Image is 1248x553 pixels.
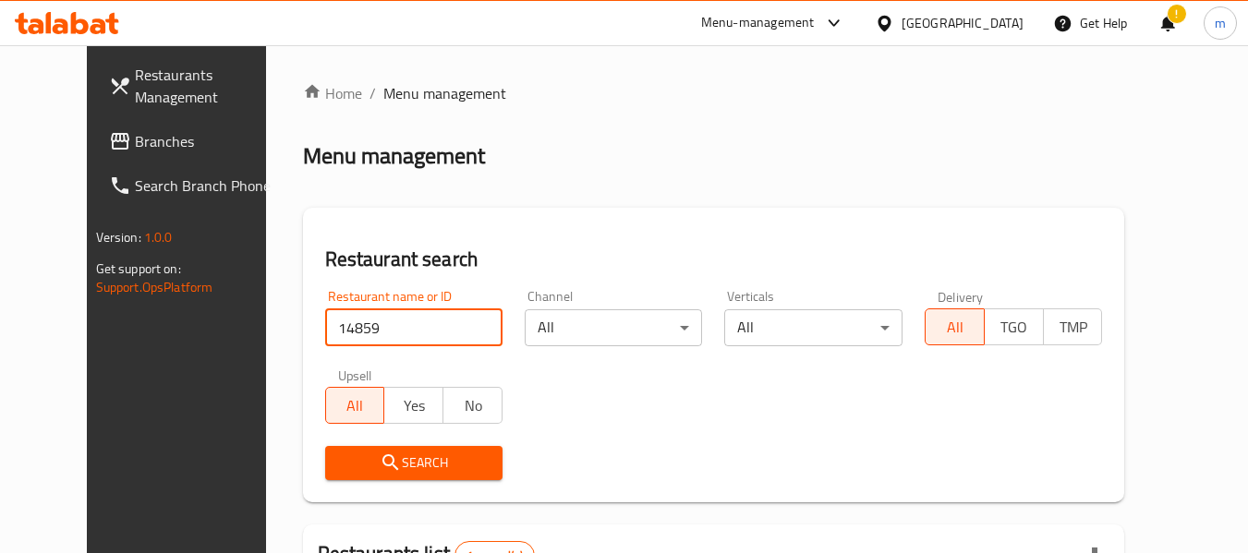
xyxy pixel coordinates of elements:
input: Search for restaurant name or ID.. [325,309,503,346]
button: Yes [383,387,443,424]
span: All [933,314,977,341]
a: Support.OpsPlatform [96,275,213,299]
button: All [925,308,985,345]
span: Branches [135,130,281,152]
span: Menu management [383,82,506,104]
span: Restaurants Management [135,64,281,108]
div: All [525,309,702,346]
button: No [442,387,503,424]
span: Search Branch Phone [135,174,281,197]
button: TMP [1043,308,1103,345]
button: Search [325,446,503,480]
label: Delivery [938,290,984,303]
div: [GEOGRAPHIC_DATA] [902,13,1024,33]
span: No [451,392,495,419]
h2: Restaurant search [325,246,1103,273]
a: Home [303,82,362,104]
h2: Menu management [303,141,485,171]
button: All [325,387,385,424]
span: 1.0.0 [144,225,173,249]
a: Branches [94,119,296,163]
div: Menu-management [701,12,815,34]
span: Search [340,451,488,475]
span: Version: [96,225,141,249]
nav: breadcrumb [303,82,1125,104]
a: Restaurants Management [94,53,296,119]
li: / [370,82,376,104]
span: Get support on: [96,257,181,281]
div: All [724,309,902,346]
span: Yes [392,392,436,419]
span: TMP [1051,314,1096,341]
button: TGO [984,308,1044,345]
span: TGO [992,314,1036,341]
span: m [1215,13,1226,33]
a: Search Branch Phone [94,163,296,208]
span: All [333,392,378,419]
label: Upsell [338,368,372,381]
